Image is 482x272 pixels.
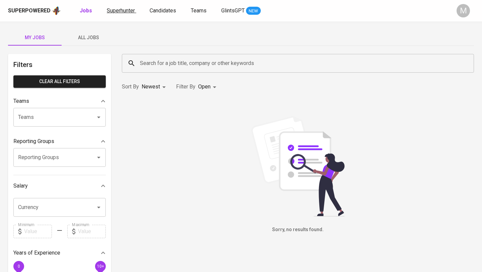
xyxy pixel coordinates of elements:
a: Superpoweredapp logo [8,6,61,16]
span: 10+ [97,264,104,268]
div: Salary [13,179,106,193]
h6: Sorry, no results found. [122,226,474,233]
p: Filter By [176,83,195,91]
input: Value [78,225,106,238]
p: Teams [13,97,29,105]
p: Newest [142,83,160,91]
b: Jobs [80,7,92,14]
p: Sort By [122,83,139,91]
span: Teams [191,7,207,14]
button: Open [94,113,103,122]
span: Open [198,83,211,90]
span: Superhunter [107,7,135,14]
input: Value [24,225,52,238]
div: Open [198,81,219,93]
a: Superhunter [107,7,136,15]
div: Newest [142,81,168,93]
span: NEW [246,8,261,14]
div: Reporting Groups [13,135,106,148]
a: GlintsGPT NEW [221,7,261,15]
img: app logo [52,6,61,16]
p: Salary [13,182,28,190]
p: Years of Experience [13,249,60,257]
span: GlintsGPT [221,7,245,14]
a: Jobs [80,7,93,15]
a: Candidates [150,7,177,15]
img: file_searching.svg [248,116,348,216]
span: My Jobs [12,33,58,42]
div: Superpowered [8,7,51,15]
span: Clear All filters [19,77,100,86]
button: Open [94,153,103,162]
a: Teams [191,7,208,15]
div: Years of Experience [13,246,106,260]
span: Candidates [150,7,176,14]
button: Open [94,203,103,212]
div: Teams [13,94,106,108]
span: 0 [17,264,20,268]
span: All Jobs [66,33,111,42]
h6: Filters [13,59,106,70]
p: Reporting Groups [13,137,54,145]
button: Clear All filters [13,75,106,88]
div: M [457,4,470,17]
